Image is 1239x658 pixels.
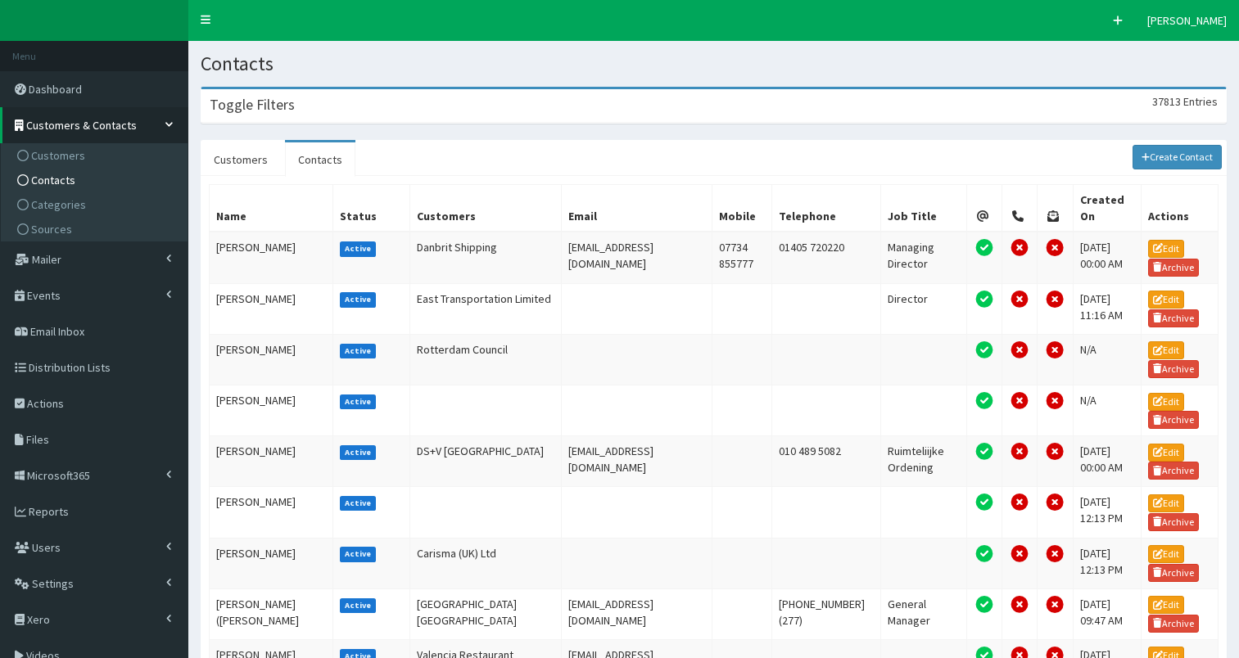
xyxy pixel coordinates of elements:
[1148,615,1199,633] a: Archive
[1148,393,1184,411] a: Edit
[562,232,712,283] td: [EMAIL_ADDRESS][DOMAIN_NAME]
[1073,334,1141,385] td: N/A
[1073,385,1141,435] td: N/A
[1148,411,1199,429] a: Archive
[562,185,712,232] th: Email
[562,588,712,639] td: [EMAIL_ADDRESS][DOMAIN_NAME]
[32,252,61,267] span: Mailer
[1073,487,1141,538] td: [DATE] 12:13 PM
[30,324,84,339] span: Email Inbox
[32,540,61,555] span: Users
[5,217,188,241] a: Sources
[340,241,377,256] label: Active
[1002,185,1038,232] th: Telephone Permission
[410,538,562,588] td: Carisma (UK) Ltd
[26,432,49,447] span: Files
[880,283,966,334] td: Director
[1073,588,1141,639] td: [DATE] 09:47 AM
[1073,538,1141,588] td: [DATE] 12:13 PM
[340,496,377,511] label: Active
[210,385,333,435] td: [PERSON_NAME]
[1148,444,1184,462] a: Edit
[210,588,333,639] td: [PERSON_NAME] ([PERSON_NAME]
[340,394,377,409] label: Active
[210,487,333,538] td: [PERSON_NAME]
[1038,185,1073,232] th: Post Permission
[1148,545,1184,563] a: Edit
[340,547,377,561] label: Active
[1147,13,1227,28] span: [PERSON_NAME]
[1152,94,1181,109] span: 37813
[966,185,1002,232] th: Email Permission
[332,185,410,232] th: Status
[210,232,333,283] td: [PERSON_NAME]
[210,283,333,334] td: [PERSON_NAME]
[880,436,966,487] td: Ruimteliijke Ordening
[772,588,880,639] td: [PHONE_NUMBER] (277)
[210,185,333,232] th: Name
[5,168,188,192] a: Contacts
[410,588,562,639] td: [GEOGRAPHIC_DATA] [GEOGRAPHIC_DATA]
[210,538,333,588] td: [PERSON_NAME]
[27,468,90,483] span: Microsoft365
[1148,513,1199,531] a: Archive
[410,436,562,487] td: DS+V [GEOGRAPHIC_DATA]
[340,445,377,460] label: Active
[27,288,61,303] span: Events
[201,142,281,177] a: Customers
[340,344,377,358] label: Active
[772,436,880,487] td: 010 489 5082
[880,185,966,232] th: Job Title
[1148,309,1199,327] a: Archive
[31,197,86,212] span: Categories
[27,396,64,411] span: Actions
[410,232,562,283] td: Danbrit Shipping
[1148,494,1184,512] a: Edit
[1148,291,1184,309] a: Edit
[1148,341,1184,359] a: Edit
[210,334,333,385] td: [PERSON_NAME]
[340,292,377,307] label: Active
[29,82,82,97] span: Dashboard
[1133,145,1223,169] a: Create Contact
[210,436,333,487] td: [PERSON_NAME]
[1073,283,1141,334] td: [DATE] 11:16 AM
[1073,436,1141,487] td: [DATE] 00:00 AM
[1148,259,1199,277] a: Archive
[772,232,880,283] td: 01405 720220
[1148,462,1199,480] a: Archive
[1183,94,1218,109] span: Entries
[5,192,188,217] a: Categories
[772,185,880,232] th: Telephone
[410,283,562,334] td: East Transportation Limited
[29,360,111,375] span: Distribution Lists
[410,334,562,385] td: Rotterdam Council
[340,598,377,613] label: Active
[1073,232,1141,283] td: [DATE] 00:00 AM
[26,118,137,133] span: Customers & Contacts
[32,576,74,591] span: Settings
[410,185,562,232] th: Customers
[712,232,771,283] td: 07734 855777
[880,588,966,639] td: General Manager
[27,612,50,627] span: Xero
[31,173,75,187] span: Contacts
[1073,185,1141,232] th: Created On
[210,97,295,112] h3: Toggle Filters
[5,143,188,168] a: Customers
[1148,360,1199,378] a: Archive
[285,142,355,177] a: Contacts
[1148,240,1184,258] a: Edit
[31,222,72,237] span: Sources
[201,53,1227,74] h1: Contacts
[880,232,966,283] td: Managing Director
[1148,596,1184,614] a: Edit
[1148,564,1199,582] a: Archive
[712,185,771,232] th: Mobile
[562,436,712,487] td: [EMAIL_ADDRESS][DOMAIN_NAME]
[1142,185,1219,232] th: Actions
[31,148,85,163] span: Customers
[29,504,69,519] span: Reports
